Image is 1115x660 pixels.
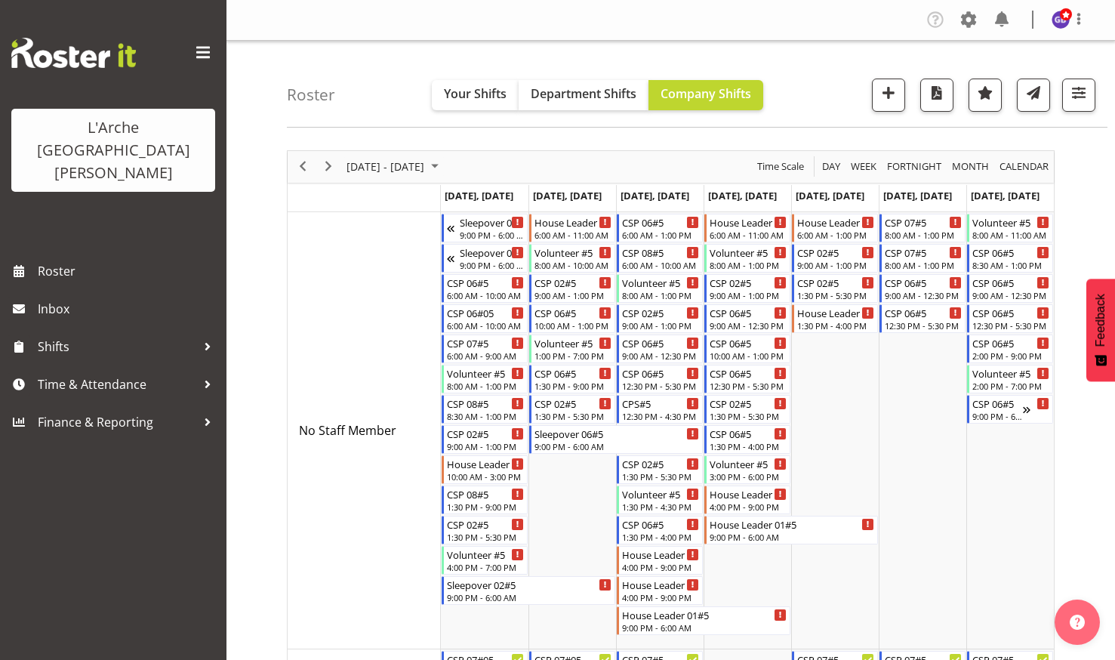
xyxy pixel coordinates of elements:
div: No Staff Member"s event - Volunteer #5 Begin From Monday, September 15, 2025 at 4:00:00 PM GMT+12... [442,546,528,575]
button: Department Shifts [519,80,648,110]
div: 4:00 PM - 9:00 PM [622,591,699,603]
span: Month [950,157,990,176]
div: 6:00 AM - 1:00 PM [622,229,699,241]
button: September 2025 [344,157,445,176]
span: [DATE], [DATE] [971,189,1040,202]
div: 1:30 PM - 5:30 PM [710,410,787,422]
div: 9:00 PM - 6:00 AM [534,440,699,452]
div: 12:30 PM - 4:30 PM [622,410,699,422]
div: 8:00 AM - 10:00 AM [534,259,611,271]
div: No Staff Member"s event - CSP 08#5 Begin From Monday, September 15, 2025 at 8:30:00 AM GMT+12:00 ... [442,395,528,424]
div: No Staff Member"s event - CSP 06#5 Begin From Wednesday, September 17, 2025 at 9:00:00 AM GMT+12:... [617,335,703,363]
div: CSP 06#5 [972,335,1049,350]
div: Volunteer #5 [710,245,787,260]
div: 6:00 AM - 1:00 PM [797,229,874,241]
div: 4:00 PM - 9:00 PM [710,501,787,513]
span: Day [821,157,842,176]
div: 9:00 PM - 6:00 AM [972,410,1023,422]
div: No Staff Member"s event - House Leader 01#5 Begin From Thursday, September 18, 2025 at 9:00:00 PM... [704,516,878,544]
div: No Staff Member"s event - CSP 06#5 Begin From Saturday, September 20, 2025 at 12:30:00 PM GMT+12:... [879,304,966,333]
div: House Leader 01#5 [710,486,787,501]
div: No Staff Member"s event - CSP 06#5 Begin From Sunday, September 21, 2025 at 9:00:00 AM GMT+12:00 ... [967,274,1053,303]
div: No Staff Member"s event - CSP 02#5 Begin From Tuesday, September 16, 2025 at 1:30:00 PM GMT+12:00... [529,395,615,424]
div: 8:30 AM - 1:00 PM [447,410,524,422]
div: CSP 06#5 [972,396,1023,411]
div: House Leader 01#5 [622,577,699,592]
button: Timeline Week [849,157,879,176]
div: 8:00 AM - 1:00 PM [885,259,962,271]
span: Inbox [38,298,219,320]
button: Your Shifts [432,80,519,110]
div: Sleepover 06#5 [534,426,699,441]
h4: Roster [287,86,335,103]
button: Filter Shifts [1062,79,1095,112]
div: 2:00 PM - 7:00 PM [972,380,1049,392]
div: 9:00 PM - 6:00 AM [447,591,611,603]
div: 12:30 PM - 5:30 PM [710,380,787,392]
div: No Staff Member"s event - CSP 06#5 Begin From Sunday, September 21, 2025 at 8:30:00 AM GMT+12:00 ... [967,244,1053,273]
div: 1:30 PM - 5:30 PM [534,410,611,422]
span: Week [849,157,878,176]
button: Timeline Day [820,157,843,176]
div: 4:00 PM - 7:00 PM [447,561,524,573]
div: 9:00 AM - 1:00 PM [710,289,787,301]
div: CSP 02#5 [534,396,611,411]
div: Volunteer #5 [972,214,1049,230]
div: Sleepover 02#5 [447,577,611,592]
span: Shifts [38,335,196,358]
button: Add a new shift [872,79,905,112]
div: No Staff Member"s event - CSP 06#5 Begin From Thursday, September 18, 2025 at 9:00:00 AM GMT+12:0... [704,304,790,333]
span: Feedback [1094,294,1107,347]
div: CSP 06#5 [534,365,611,381]
button: Company Shifts [648,80,763,110]
div: 8:00 AM - 11:00 AM [972,229,1049,241]
img: gillian-bradshaw10168.jpg [1052,11,1070,29]
div: Sleepover 06#5 [460,214,524,230]
div: No Staff Member"s event - CSP 06#05 Begin From Monday, September 15, 2025 at 6:00:00 AM GMT+12:00... [442,304,528,333]
div: 1:00 PM - 7:00 PM [534,350,611,362]
div: 9:00 PM - 6:00 AM [622,621,787,634]
div: 8:00 AM - 1:00 PM [710,259,787,271]
div: CSP 02#5 [710,396,787,411]
div: CSP 06#5 [885,275,962,290]
div: CSP 06#5 [972,305,1049,320]
div: 9:00 PM - 6:00 AM [460,229,524,241]
div: Sleepover 06#05 [460,245,524,260]
div: Volunteer #5 [622,486,699,501]
div: 9:00 AM - 1:00 PM [447,440,524,452]
div: CSP 02#5 [622,456,699,471]
div: Volunteer #5 [534,245,611,260]
div: No Staff Member"s event - CSP 08#5 Begin From Monday, September 15, 2025 at 1:30:00 PM GMT+12:00 ... [442,486,528,514]
div: CSP 06#5 [710,426,787,441]
div: No Staff Member"s event - Sleepover 06#5 Begin From Sunday, September 14, 2025 at 9:00:00 PM GMT+... [442,214,528,242]
div: No Staff Member"s event - House Leader 01#5 Begin From Thursday, September 18, 2025 at 4:00:00 PM... [704,486,790,514]
div: 8:00 AM - 1:00 PM [622,289,699,301]
div: CPS#5 [622,396,699,411]
div: 12:30 PM - 5:30 PM [622,380,699,392]
div: 1:30 PM - 5:30 PM [622,470,699,483]
div: CSP 06#5 [885,305,962,320]
div: No Staff Member"s event - CSP 07#5 Begin From Monday, September 15, 2025 at 6:00:00 AM GMT+12:00 ... [442,335,528,363]
div: House Leader 01#5 [447,456,524,471]
div: 9:00 AM - 12:30 PM [710,319,787,332]
div: No Staff Member"s event - House Leader 01#5 Begin From Wednesday, September 17, 2025 at 9:00:00 P... [617,606,790,635]
div: CSP 07#5 [885,245,962,260]
div: CSP 08#5 [622,245,699,260]
span: [DATE], [DATE] [796,189,864,202]
div: Volunteer #5 [972,365,1049,381]
div: 1:30 PM - 9:00 PM [447,501,524,513]
div: CSP 06#5 [710,335,787,350]
div: 1:30 PM - 9:00 PM [534,380,611,392]
div: L'Arche [GEOGRAPHIC_DATA][PERSON_NAME] [26,116,200,184]
span: Roster [38,260,219,282]
div: 9:00 AM - 1:00 PM [534,289,611,301]
div: CSP 06#5 [622,214,699,230]
div: 6:00 AM - 10:00 AM [447,289,524,301]
div: 6:00 AM - 11:00 AM [710,229,787,241]
div: 6:00 AM - 10:00 AM [447,319,524,332]
div: No Staff Member"s event - CSP 06#5 Begin From Tuesday, September 16, 2025 at 1:30:00 PM GMT+12:00... [529,365,615,393]
div: No Staff Member"s event - CSP 06#5 Begin From Wednesday, September 17, 2025 at 6:00:00 AM GMT+12:... [617,214,703,242]
div: 9:00 AM - 12:30 PM [885,289,962,301]
div: 6:00 AM - 10:00 AM [622,259,699,271]
span: [DATE] - [DATE] [345,157,426,176]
